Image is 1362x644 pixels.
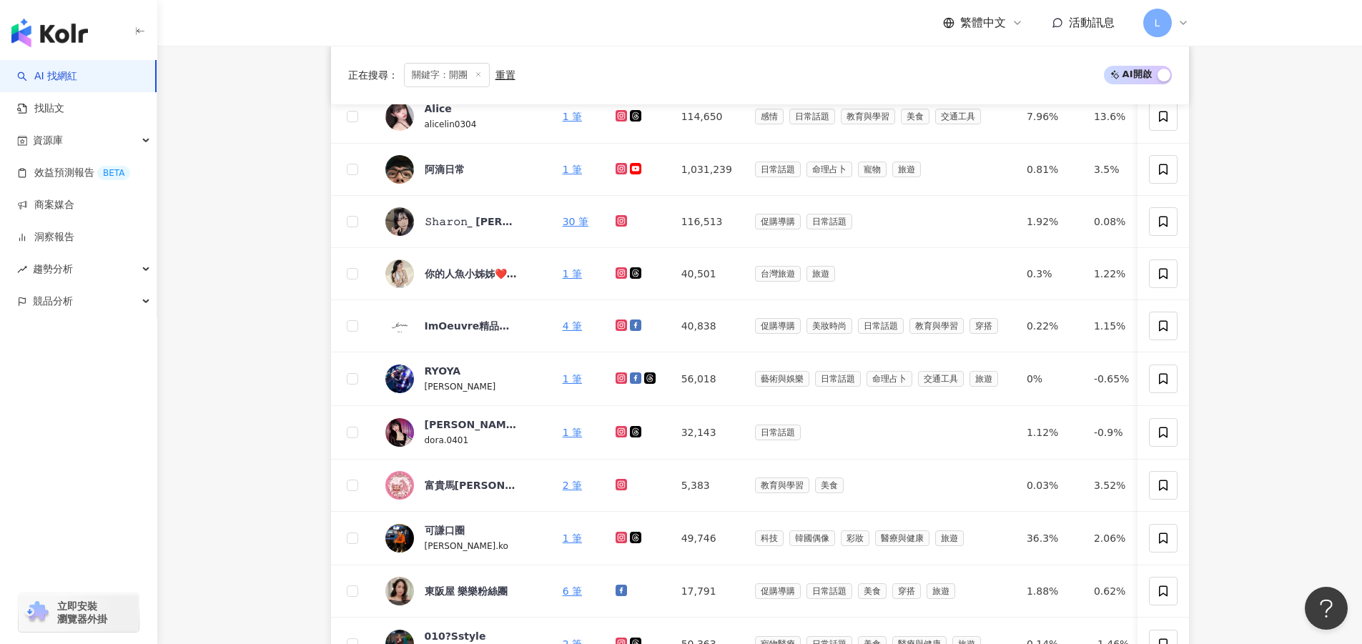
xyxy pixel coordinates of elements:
[1027,583,1071,599] div: 1.88%
[1094,530,1138,546] div: 2.06%
[385,577,414,605] img: KOL Avatar
[755,425,801,440] span: 日常話題
[670,90,744,144] td: 114,650
[385,471,414,500] img: KOL Avatar
[935,109,981,124] span: 交通工具
[841,109,895,124] span: 教育與學習
[404,63,490,87] span: 關鍵字：開團
[17,69,77,84] a: searchAI 找網紅
[1094,109,1138,124] div: 13.6%
[892,583,921,599] span: 穿搭
[901,109,929,124] span: 美食
[425,584,508,598] div: 東阪屋 樂樂粉絲團
[563,320,582,332] a: 4 筆
[348,69,398,81] span: 正在搜尋 ：
[33,285,73,317] span: 競品分析
[867,371,912,387] span: 命理占卜
[755,318,801,334] span: 促購導購
[670,406,744,460] td: 32,143
[1094,318,1138,334] div: 1.15%
[858,318,904,334] span: 日常話題
[17,230,74,244] a: 洞察報告
[1027,371,1071,387] div: 0%
[670,144,744,196] td: 1,031,239
[563,216,588,227] a: 30 筆
[1094,266,1138,282] div: 1.22%
[1027,162,1071,177] div: 0.81%
[425,382,496,392] span: [PERSON_NAME]
[425,629,486,643] div: 010?Sstyle
[755,530,784,546] span: 科技
[1027,530,1071,546] div: 36.3%
[1027,266,1071,282] div: 0.3%
[1094,477,1138,493] div: 3.52%
[563,585,582,597] a: 6 筆
[875,530,929,546] span: 醫療與健康
[789,530,835,546] span: 韓國偶像
[670,512,744,565] td: 49,746
[385,155,414,184] img: KOL Avatar
[841,530,869,546] span: 彩妝
[858,583,887,599] span: 美食
[11,19,88,47] img: logo
[563,268,582,279] a: 1 筆
[806,266,835,282] span: 旅遊
[960,15,1006,31] span: 繁體中文
[385,524,414,553] img: KOL Avatar
[385,207,540,236] a: KOL Avatar𝚂𝚑𝚊𝚛𝚘𝚗_ [PERSON_NAME]
[425,435,469,445] span: dora.0401
[385,259,414,288] img: KOL Avatar
[563,373,582,385] a: 1 筆
[1305,587,1348,630] iframe: Help Scout Beacon - Open
[858,162,887,177] span: 寵物
[1027,109,1071,124] div: 7.96%
[425,541,508,551] span: [PERSON_NAME].ko
[385,259,540,288] a: KOL Avatar你的人魚小姊姊❤️柔E🐟
[789,109,835,124] span: 日常話題
[385,312,540,340] a: KOL AvatarImOeuvre精品服飾
[927,583,955,599] span: 旅遊
[425,162,465,177] div: 阿滴日常
[670,300,744,352] td: 40,838
[19,593,139,632] a: chrome extension立即安裝 瀏覽器外掛
[1027,318,1071,334] div: 0.22%
[385,312,414,340] img: KOL Avatar
[755,109,784,124] span: 感情
[385,471,540,500] a: KOL Avatar富貴馬[PERSON_NAME] 𝐇𝐨𝐫𝐬𝐞造型戚風｜開團｜甜點教學
[670,196,744,248] td: 116,513
[1094,214,1138,229] div: 0.08%
[1027,214,1071,229] div: 1.92%
[425,214,518,229] div: 𝚂𝚑𝚊𝚛𝚘𝚗_ [PERSON_NAME]
[935,530,964,546] span: 旅遊
[17,264,27,274] span: rise
[385,365,414,393] img: KOL Avatar
[1094,425,1138,440] div: -0.9%
[425,319,518,333] div: ImOeuvre精品服飾
[755,214,801,229] span: 促購導購
[563,480,582,491] a: 2 筆
[670,565,744,618] td: 17,791
[909,318,964,334] span: 教育與學習
[425,417,518,432] div: [PERSON_NAME]?
[385,577,540,605] a: KOL Avatar東阪屋 樂樂粉絲團
[670,460,744,512] td: 5,383
[563,532,582,544] a: 1 筆
[385,207,414,236] img: KOL Avatar
[17,166,130,180] a: 效益預測報告BETA
[815,477,844,493] span: 美食
[17,101,64,116] a: 找貼文
[815,371,861,387] span: 日常話題
[385,523,540,553] a: KOL Avatar可謙口圈[PERSON_NAME].ko
[563,427,582,438] a: 1 筆
[806,162,852,177] span: 命理占卜
[425,267,518,281] div: 你的人魚小姊姊❤️柔E🐟
[755,162,801,177] span: 日常話題
[495,69,515,81] div: 重置
[969,371,998,387] span: 旅遊
[425,523,465,538] div: 可謙口圈
[806,583,852,599] span: 日常話題
[1094,162,1138,177] div: 3.5%
[670,248,744,300] td: 40,501
[57,600,107,625] span: 立即安裝 瀏覽器外掛
[385,102,414,131] img: KOL Avatar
